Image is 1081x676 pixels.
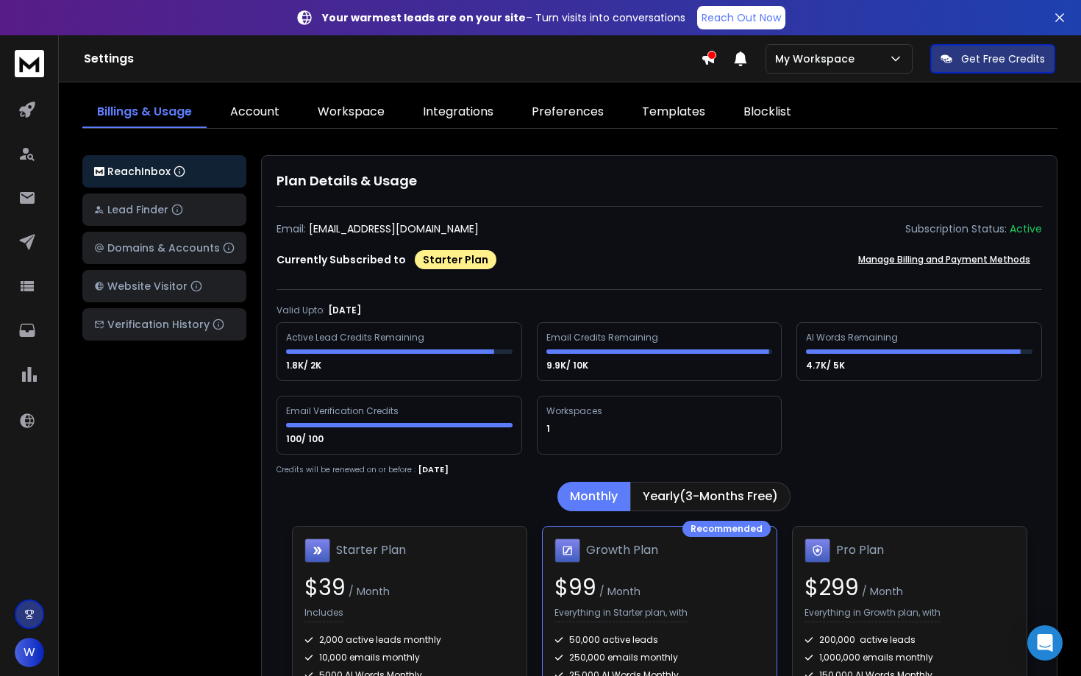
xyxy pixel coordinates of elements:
[697,6,785,29] a: Reach Out Now
[961,51,1045,66] p: Get Free Credits
[836,541,884,559] h1: Pro Plan
[277,305,325,316] p: Valid Upto:
[930,44,1055,74] button: Get Free Credits
[82,270,246,302] button: Website Visitor
[702,10,781,25] p: Reach Out Now
[346,584,390,599] span: / Month
[336,541,406,559] h1: Starter Plan
[905,221,1007,236] p: Subscription Status:
[277,464,415,475] p: Credits will be renewed on or before :
[682,521,771,537] div: Recommended
[554,652,765,663] div: 250,000 emails monthly
[858,254,1030,266] p: Manage Billing and Payment Methods
[304,572,346,603] span: $ 39
[729,97,806,128] a: Blocklist
[804,652,1015,663] div: 1,000,000 emails monthly
[304,634,515,646] div: 2,000 active leads monthly
[546,332,660,344] div: Email Credits Remaining
[304,652,515,663] div: 10,000 emails monthly
[846,245,1042,274] button: Manage Billing and Payment Methods
[415,250,496,269] div: Starter Plan
[82,193,246,226] button: Lead Finder
[804,634,1015,646] div: 200,000 active leads
[82,155,246,188] button: ReachInbox
[554,572,596,603] span: $ 99
[418,463,449,476] p: [DATE]
[286,405,401,417] div: Email Verification Credits
[15,638,44,667] button: W
[554,634,765,646] div: 50,000 active leads
[804,572,859,603] span: $ 299
[806,332,900,344] div: AI Words Remaining
[304,607,343,622] p: Includes
[322,10,526,25] strong: Your warmest leads are on your site
[804,607,941,622] p: Everything in Growth plan, with
[546,360,591,371] p: 9.9K/ 10K
[806,360,847,371] p: 4.7K/ 5K
[546,423,552,435] p: 1
[215,97,294,128] a: Account
[15,50,44,77] img: logo
[627,97,720,128] a: Templates
[408,97,508,128] a: Integrations
[286,360,324,371] p: 1.8K/ 2K
[775,51,860,66] p: My Workspace
[286,332,427,344] div: Active Lead Credits Remaining
[804,538,830,563] img: Pro Plan icon
[84,50,701,68] h1: Settings
[303,97,399,128] a: Workspace
[277,221,306,236] p: Email:
[286,433,326,445] p: 100/ 100
[596,584,641,599] span: / Month
[554,607,688,622] p: Everything in Starter plan, with
[309,221,479,236] p: [EMAIL_ADDRESS][DOMAIN_NAME]
[517,97,618,128] a: Preferences
[82,97,207,128] a: Billings & Usage
[304,538,330,563] img: Starter Plan icon
[82,232,246,264] button: Domains & Accounts
[630,482,791,511] button: Yearly(3-Months Free)
[328,305,361,316] p: [DATE]
[586,541,658,559] h1: Growth Plan
[277,171,1042,191] h1: Plan Details & Usage
[557,482,630,511] button: Monthly
[277,252,406,267] p: Currently Subscribed to
[859,584,903,599] span: / Month
[546,405,604,417] div: Workspaces
[94,167,104,177] img: logo
[554,538,580,563] img: Growth Plan icon
[1027,625,1063,661] div: Open Intercom Messenger
[322,10,685,25] p: – Turn visits into conversations
[82,308,246,341] button: Verification History
[1010,221,1042,236] div: Active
